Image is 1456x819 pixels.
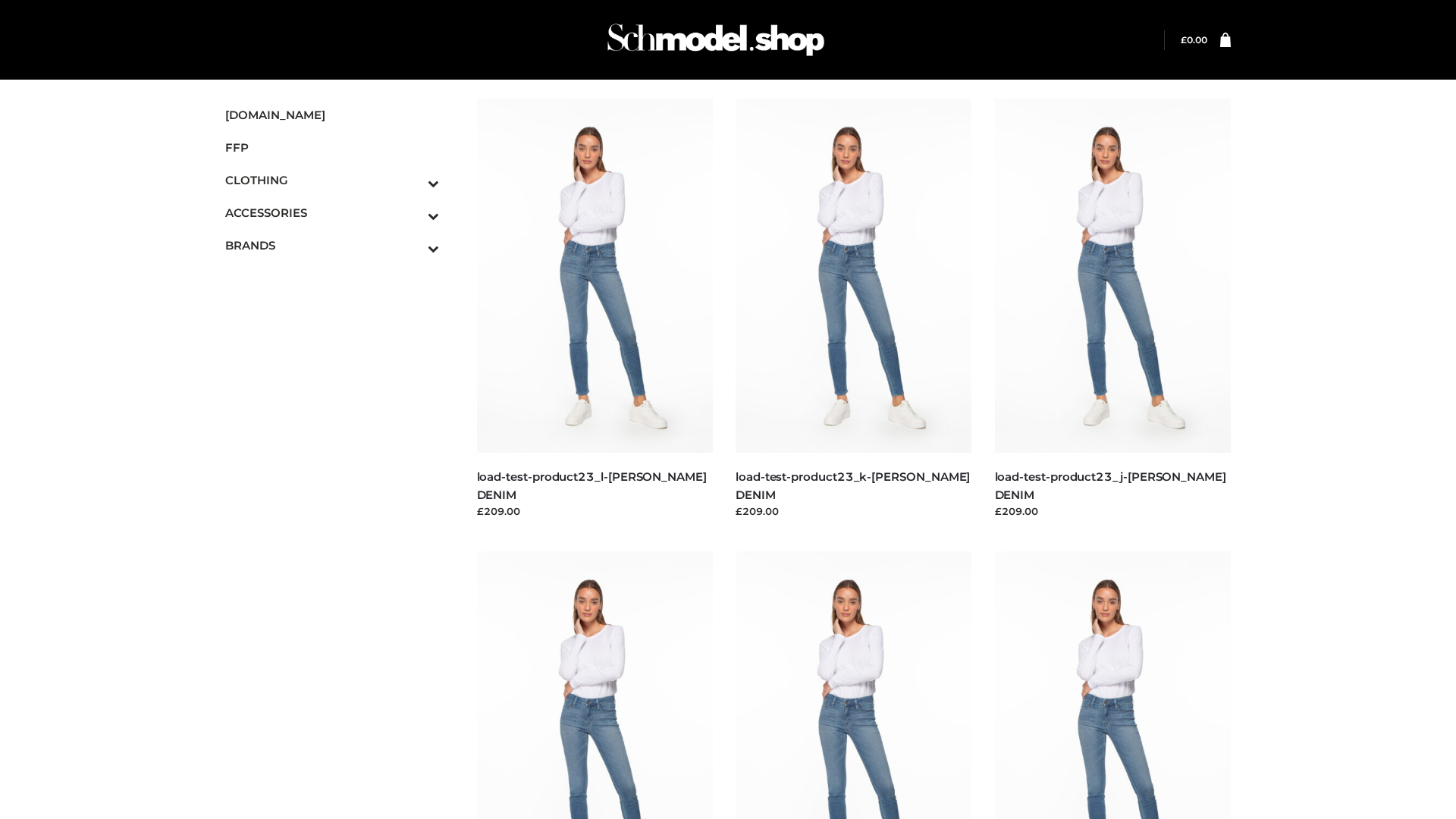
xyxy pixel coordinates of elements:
span: CLOTHING [225,171,439,189]
img: Schmodel Admin 964 [602,10,830,70]
span: BRANDS [225,237,439,254]
div: £209.00 [995,504,1232,519]
button: Toggle Submenu [386,196,439,229]
span: FFP [225,139,439,156]
bdi: 0.00 [1181,34,1207,45]
div: £209.00 [736,504,972,519]
a: [DOMAIN_NAME] [225,99,439,131]
span: £ [1181,34,1187,45]
a: £0.00 [1181,34,1207,45]
a: CLOTHINGToggle Submenu [225,164,439,196]
a: load-test-product23_k-[PERSON_NAME] DENIM [736,469,970,501]
button: Toggle Submenu [386,164,439,196]
a: BRANDSToggle Submenu [225,229,439,262]
div: £209.00 [477,504,714,519]
button: Toggle Submenu [386,229,439,262]
a: FFP [225,131,439,164]
a: load-test-product23_j-[PERSON_NAME] DENIM [995,469,1226,501]
a: load-test-product23_l-[PERSON_NAME] DENIM [477,469,707,501]
span: ACCESSORIES [225,204,439,221]
span: [DOMAIN_NAME] [225,106,439,124]
a: ACCESSORIESToggle Submenu [225,196,439,229]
